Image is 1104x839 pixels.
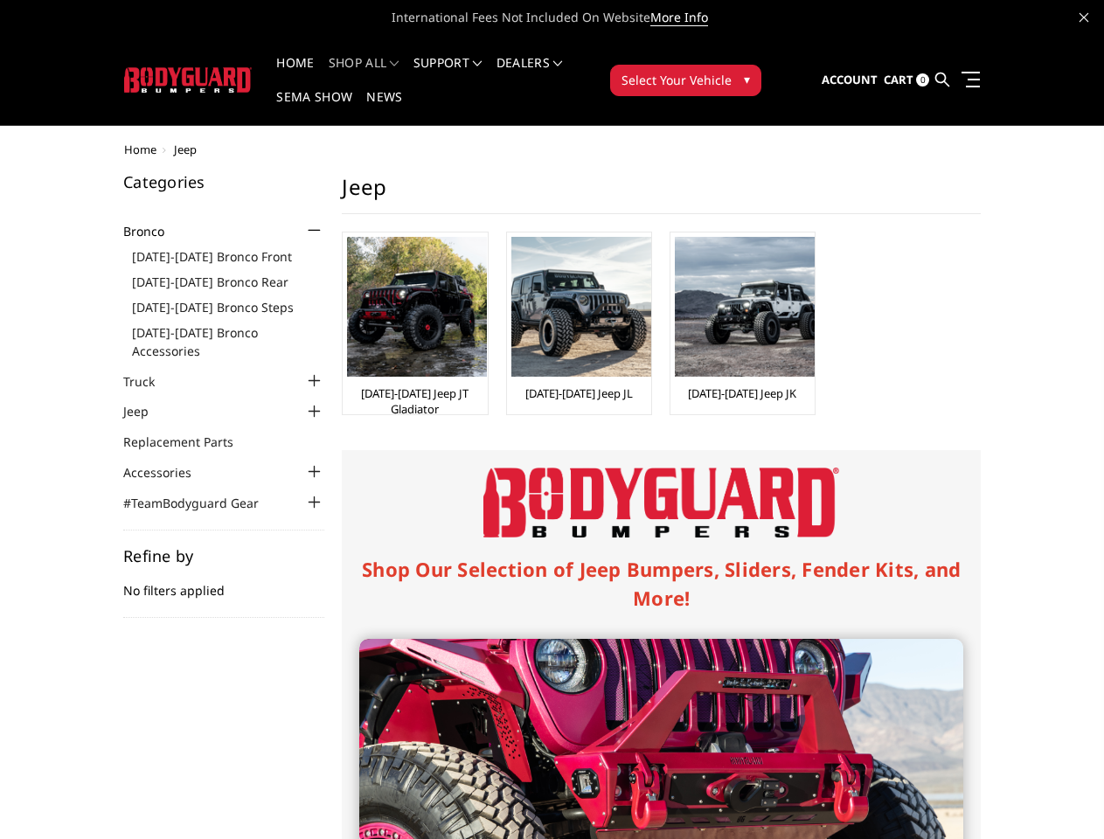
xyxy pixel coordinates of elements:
span: Cart [884,72,913,87]
a: Home [124,142,156,157]
a: Home [276,57,314,91]
h5: Categories [123,174,324,190]
span: Jeep [174,142,197,157]
span: ▾ [744,70,750,88]
a: Accessories [123,463,213,482]
a: Cart 0 [884,57,929,104]
a: [DATE]-[DATE] Bronco Rear [132,273,324,291]
a: Support [413,57,483,91]
a: [DATE]-[DATE] Jeep JL [525,385,633,401]
a: Jeep [123,402,170,420]
a: [DATE]-[DATE] Bronco Accessories [132,323,324,360]
span: Select Your Vehicle [621,71,732,89]
span: Account [822,72,878,87]
a: [DATE]-[DATE] Bronco Front [132,247,324,266]
a: Dealers [496,57,563,91]
div: No filters applied [123,548,324,618]
img: BODYGUARD BUMPERS [124,67,253,93]
a: Bronco [123,222,186,240]
a: Replacement Parts [123,433,255,451]
button: Select Your Vehicle [610,65,761,96]
a: [DATE]-[DATE] Jeep JK [688,385,796,401]
a: More Info [650,9,708,26]
a: shop all [329,57,399,91]
a: News [366,91,402,125]
a: SEMA Show [276,91,352,125]
img: Bodyguard Bumpers Logo [483,468,839,537]
span: 0 [916,73,929,87]
a: Account [822,57,878,104]
h1: Shop Our Selection of Jeep Bumpers, Sliders, Fender Kits, and More! [359,555,963,613]
h5: Refine by [123,548,324,564]
a: [DATE]-[DATE] Bronco Steps [132,298,324,316]
a: [DATE]-[DATE] Jeep JT Gladiator [347,385,483,417]
a: #TeamBodyguard Gear [123,494,281,512]
a: Truck [123,372,177,391]
h1: Jeep [342,174,981,214]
